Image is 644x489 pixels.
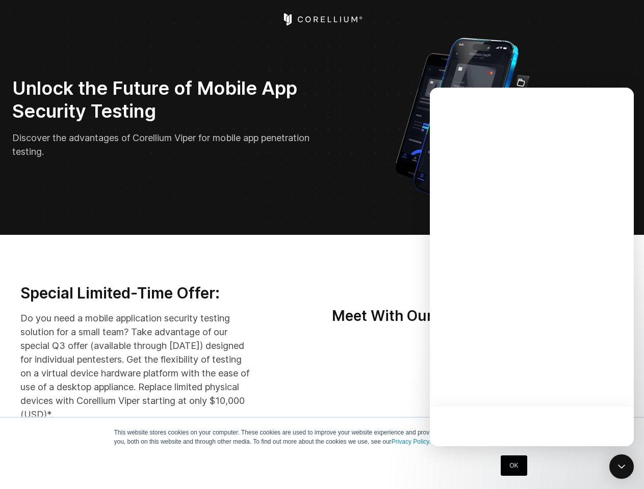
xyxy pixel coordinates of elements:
[12,132,310,157] span: Discover the advantages of Corellium Viper for mobile app penetration testing.
[12,77,315,123] h2: Unlock the Future of Mobile App Security Testing
[332,307,577,324] strong: Meet With Our Team To Get Started
[20,284,252,303] h3: Special Limited-Time Offer:
[501,455,527,476] a: OK
[609,454,634,479] div: Open Intercom Messenger
[392,438,431,445] a: Privacy Policy.
[114,428,530,446] p: This website stores cookies on your computer. These cookies are used to improve your website expe...
[281,13,363,25] a: Corellium Home
[385,33,539,210] img: Corellium_VIPER_Hero_1_1x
